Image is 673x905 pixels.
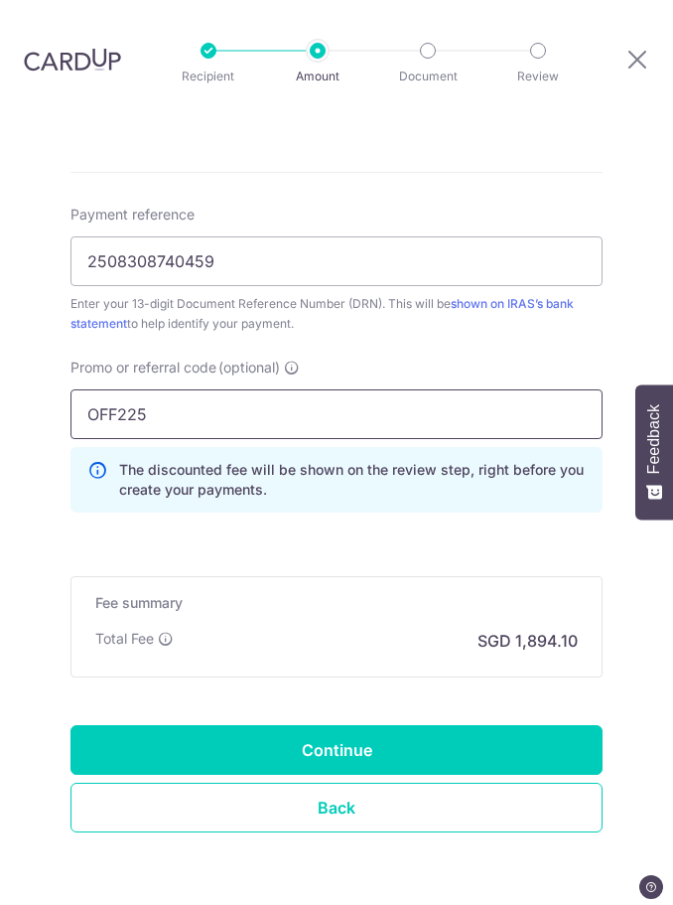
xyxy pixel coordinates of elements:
[70,205,195,225] span: Payment reference
[70,358,216,377] span: Promo or referral code
[95,593,578,613] h5: Fee summary
[639,875,663,900] iframe: Opens a widget where you can find more information
[70,783,603,832] a: Back
[218,358,280,377] span: (optional)
[278,67,357,86] p: Amount
[498,67,578,86] p: Review
[24,48,121,72] img: CardUp
[119,460,586,500] p: The discounted fee will be shown on the review step, right before you create your payments.
[169,67,248,86] p: Recipient
[635,384,673,520] button: Feedback - Show survey
[70,294,603,334] div: Enter your 13-digit Document Reference Number (DRN). This will be to help identify your payment.
[388,67,468,86] p: Document
[70,725,603,775] input: Continue
[95,629,154,649] p: Total Fee
[477,629,578,653] p: SGD 1,894.10
[645,404,663,474] span: Feedback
